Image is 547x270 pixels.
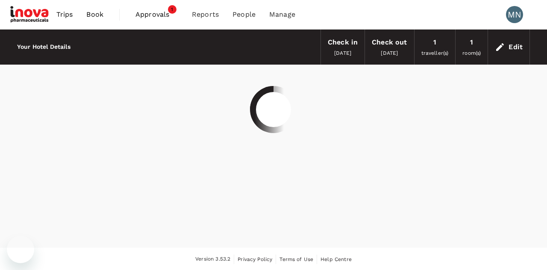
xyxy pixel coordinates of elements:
span: Trips [56,9,73,20]
span: People [232,9,256,20]
span: Help Centre [321,256,352,262]
a: Terms of Use [279,255,313,264]
span: Version 3.53.2 [195,255,230,264]
a: Help Centre [321,255,352,264]
span: 1 [168,5,176,14]
span: traveller(s) [421,50,449,56]
div: Check out [372,36,407,48]
span: Reports [192,9,219,20]
span: Book [86,9,103,20]
span: [DATE] [334,50,351,56]
span: Terms of Use [279,256,313,262]
span: room(s) [462,50,481,56]
span: [DATE] [381,50,398,56]
a: Privacy Policy [238,255,272,264]
div: MN [506,6,523,23]
span: Manage [269,9,295,20]
div: 1 [470,36,473,48]
span: Privacy Policy [238,256,272,262]
div: Edit [509,41,523,53]
iframe: Button to launch messaging window [7,236,34,263]
h6: Your Hotel Details [17,42,71,52]
div: 1 [433,36,436,48]
div: Check in [328,36,358,48]
span: Approvals [135,9,178,20]
img: iNova Pharmaceuticals [10,5,50,24]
